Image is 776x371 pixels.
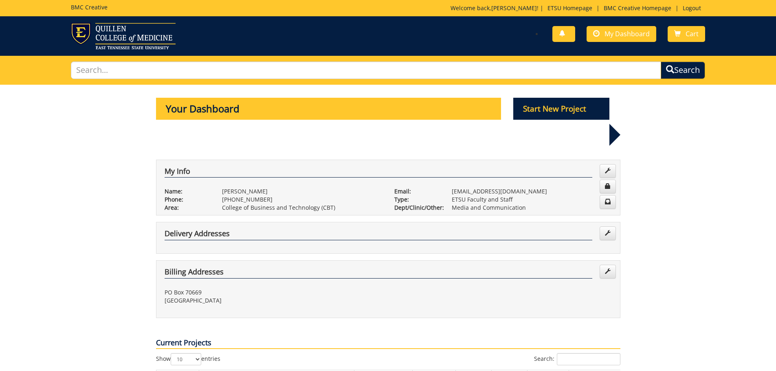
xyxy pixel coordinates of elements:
[165,187,210,195] p: Name:
[668,26,705,42] a: Cart
[165,195,210,204] p: Phone:
[679,4,705,12] a: Logout
[452,204,612,212] p: Media and Communication
[165,288,382,296] p: PO Box 70669
[513,98,609,120] p: Start New Project
[71,4,108,10] h5: BMC Creative
[165,268,592,279] h4: Billing Addresses
[534,353,620,365] label: Search:
[600,180,616,193] a: Change Password
[452,187,612,195] p: [EMAIL_ADDRESS][DOMAIN_NAME]
[451,4,705,12] p: Welcome back, ! | | |
[605,29,650,38] span: My Dashboard
[165,167,592,178] h4: My Info
[394,187,440,195] p: Email:
[71,23,176,49] img: ETSU logo
[222,187,382,195] p: [PERSON_NAME]
[222,204,382,212] p: College of Business and Technology (CBT)
[600,226,616,240] a: Edit Addresses
[587,26,656,42] a: My Dashboard
[222,195,382,204] p: [PHONE_NUMBER]
[71,61,662,79] input: Search...
[557,353,620,365] input: Search:
[661,61,705,79] button: Search
[491,4,537,12] a: [PERSON_NAME]
[513,105,609,113] a: Start New Project
[543,4,596,12] a: ETSU Homepage
[600,164,616,178] a: Edit Info
[165,296,382,305] p: [GEOGRAPHIC_DATA]
[156,353,220,365] label: Show entries
[165,230,592,240] h4: Delivery Addresses
[156,338,620,349] p: Current Projects
[600,265,616,279] a: Edit Addresses
[165,204,210,212] p: Area:
[156,98,501,120] p: Your Dashboard
[600,195,616,209] a: Change Communication Preferences
[394,204,440,212] p: Dept/Clinic/Other:
[394,195,440,204] p: Type:
[686,29,699,38] span: Cart
[171,353,201,365] select: Showentries
[452,195,612,204] p: ETSU Faculty and Staff
[600,4,675,12] a: BMC Creative Homepage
